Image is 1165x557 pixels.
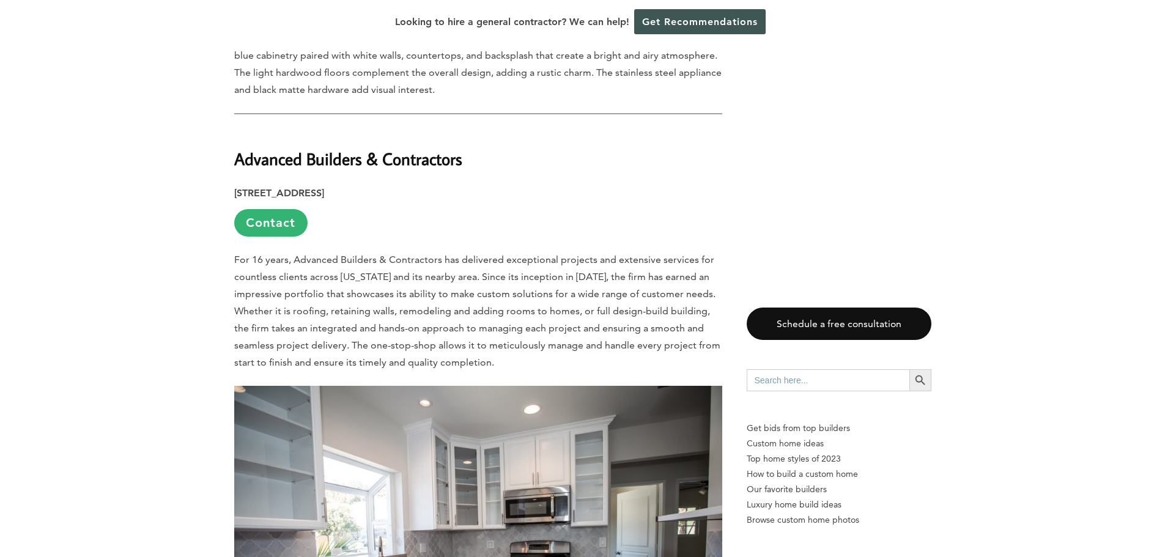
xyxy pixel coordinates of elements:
[747,497,931,512] a: Luxury home build ideas
[747,467,931,482] a: How to build a custom home
[747,512,931,528] a: Browse custom home photos
[747,421,931,436] p: Get bids from top builders
[234,187,324,199] strong: [STREET_ADDRESS]
[747,436,931,451] a: Custom home ideas
[234,209,308,237] a: Contact
[747,451,931,467] a: Top home styles of 2023
[747,369,909,391] input: Search here...
[634,9,766,34] a: Get Recommendations
[747,482,931,497] a: Our favorite builders
[930,469,1150,542] iframe: Drift Widget Chat Controller
[747,308,931,340] a: Schedule a free consultation
[914,374,927,387] svg: Search
[234,148,462,169] strong: Advanced Builders & Contractors
[234,251,722,371] p: For 16 years, Advanced Builders & Contractors has delivered exceptional projects and extensive se...
[234,30,722,98] p: One of the firm’s notable projects is this transitional kitchen in [GEOGRAPHIC_DATA], [US_STATE]....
